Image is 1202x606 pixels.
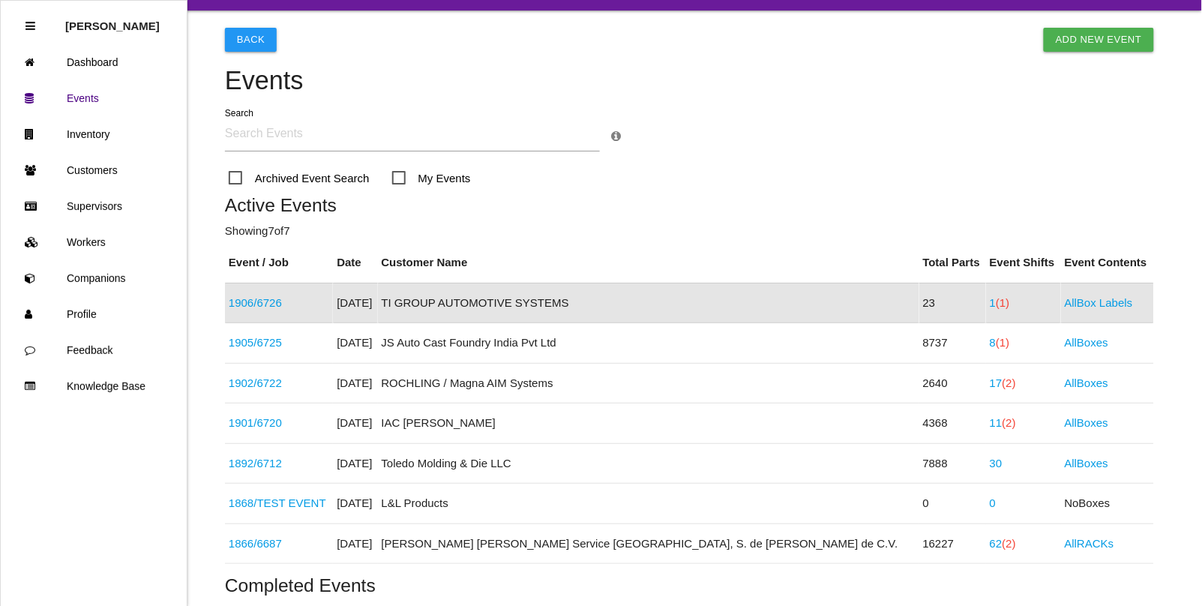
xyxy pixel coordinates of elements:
a: AllBoxes [1065,336,1108,349]
div: HJPA0013ACF30 [229,295,329,312]
th: Event / Job [225,243,333,283]
th: Total Parts [919,243,986,283]
td: L&L Products [378,484,919,524]
a: 1902/6722 [229,376,282,389]
td: Toledo Molding & Die LLC [378,443,919,484]
span: (1) [996,296,1009,309]
h5: Active Events [225,195,1154,215]
td: 23 [919,283,986,323]
div: 68546289AB (@ Magna AIM) [229,535,329,553]
h4: Events [225,67,1154,95]
td: 2640 [919,363,986,403]
span: My Events [392,169,471,187]
h5: Completed Events [225,575,1154,595]
span: (2) [1003,416,1016,429]
a: 0 [990,496,996,509]
a: 1906/6726 [229,296,282,309]
a: Feedback [1,332,187,368]
a: 1892/6712 [229,457,282,469]
td: 0 [919,484,986,524]
a: 17(2) [990,376,1016,389]
td: 4368 [919,403,986,444]
a: 1(1) [990,296,1010,309]
td: No Boxes [1061,484,1154,524]
a: Profile [1,296,187,332]
td: 7888 [919,443,986,484]
td: ROCHLING / Magna AIM Systems [378,363,919,403]
p: Showing 7 of 7 [225,223,1154,240]
td: [DATE] [333,363,377,403]
th: Customer Name [378,243,919,283]
button: Back [225,28,277,52]
a: AllBoxes [1065,376,1108,389]
span: Archived Event Search [229,169,370,187]
span: (2) [1003,376,1016,389]
td: IAC [PERSON_NAME] [378,403,919,444]
a: AllBox Labels [1065,296,1133,309]
a: 1905/6725 [229,336,282,349]
a: Companions [1,260,187,296]
span: (2) [1003,537,1016,550]
a: Dashboard [1,44,187,80]
a: Inventory [1,116,187,152]
a: Customers [1,152,187,188]
td: JS Auto Cast Foundry India Pvt Ltd [378,323,919,364]
div: 10301666 [229,334,329,352]
a: 11(2) [990,416,1016,429]
div: PJ6B S045A76 AG3JA6 [229,415,329,432]
a: 1868/TEST EVENT [229,496,326,509]
td: [DATE] [333,523,377,564]
a: AllBoxes [1065,416,1108,429]
a: Events [1,80,187,116]
p: Rosie Blandino [65,8,160,32]
div: Close [25,8,35,44]
td: 16227 [919,523,986,564]
label: Search [225,106,253,120]
td: [DATE] [333,283,377,323]
a: Supervisors [1,188,187,224]
th: Event Contents [1061,243,1154,283]
th: Event Shifts [986,243,1061,283]
td: [DATE] [333,443,377,484]
div: 68425775AD [229,375,329,392]
td: TI GROUP AUTOMOTIVE SYSTEMS [378,283,919,323]
td: [DATE] [333,403,377,444]
th: Date [333,243,377,283]
a: 8(1) [990,336,1010,349]
td: [DATE] [333,323,377,364]
a: Knowledge Base [1,368,187,404]
td: [DATE] [333,484,377,524]
a: AllBoxes [1065,457,1108,469]
div: 68427781AA; 68340793AA [229,455,329,472]
td: [PERSON_NAME] [PERSON_NAME] Service [GEOGRAPHIC_DATA], S. de [PERSON_NAME] de C.V. [378,523,919,564]
input: Search Events [225,117,600,151]
a: Add New Event [1044,28,1154,52]
td: 8737 [919,323,986,364]
span: (1) [996,336,1009,349]
a: 1866/6687 [229,537,282,550]
a: 30 [990,457,1003,469]
a: Workers [1,224,187,260]
a: 62(2) [990,537,1016,550]
div: TEST EVENT [229,495,329,512]
a: AllRACKs [1065,537,1114,550]
a: Search Info [611,130,621,142]
a: 1901/6720 [229,416,282,429]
